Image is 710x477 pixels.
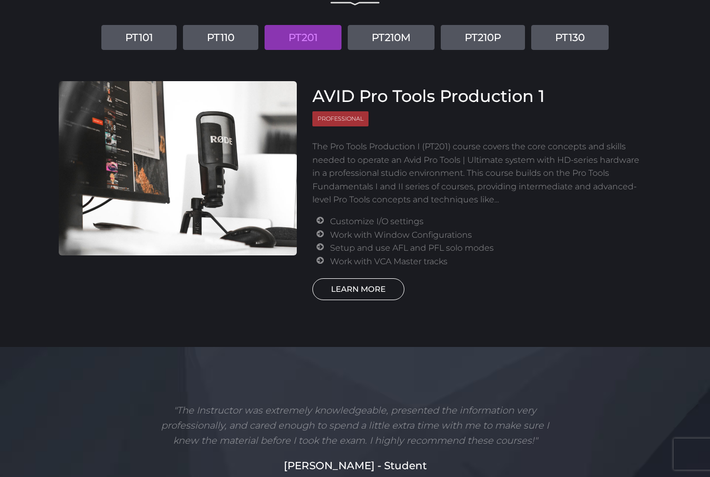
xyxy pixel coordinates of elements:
a: PT130 [531,25,609,50]
h3: AVID Pro Tools Production 1 [312,86,644,106]
span: Professional [312,111,369,126]
a: PT210P [441,25,525,50]
a: LEARN MORE [312,278,404,300]
a: PT110 [183,25,258,50]
img: decorative line [331,2,379,6]
img: AVID Pro Tools Production 1 Course [59,81,297,255]
a: PT210M [348,25,435,50]
a: PT201 [265,25,341,50]
li: Work with Window Configurations [330,228,643,242]
p: The Pro Tools Production I (PT201) course covers the core concepts and skills needed to operate a... [312,140,644,207]
a: PT101 [101,25,177,50]
li: Customize I/O settings [330,215,643,228]
li: Work with VCA Master tracks [330,255,643,268]
li: Setup and use AFL and PFL solo modes [330,241,643,255]
h5: [PERSON_NAME] - Student [59,458,651,473]
p: "The Instructor was extremely knowledgeable, presented the information very professionally, and c... [148,403,562,448]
